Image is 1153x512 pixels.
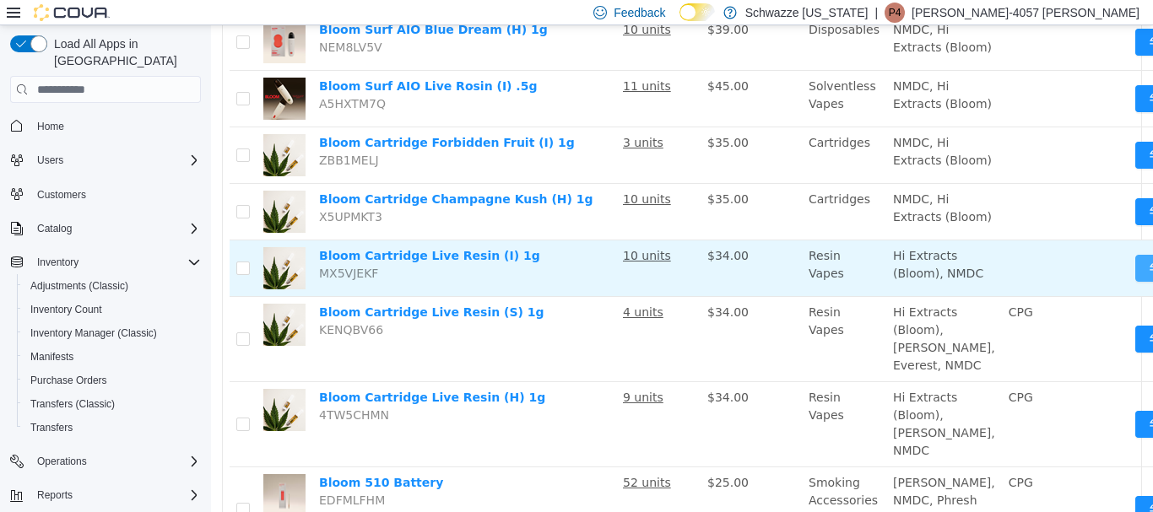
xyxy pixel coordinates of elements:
[108,298,172,311] span: KENQBV66
[24,394,122,414] a: Transfers (Classic)
[3,113,208,137] button: Home
[682,224,772,255] span: Hi Extracts (Bloom), NMDC
[24,347,80,367] a: Manifests
[924,385,1002,412] button: icon: swapMove
[108,241,167,255] span: MX5VJEKF
[108,15,171,29] span: NEM8LV5V
[30,116,71,137] a: Home
[24,323,201,343] span: Inventory Manager (Classic)
[745,3,869,23] p: Schwazze [US_STATE]
[30,451,94,472] button: Operations
[17,392,208,416] button: Transfers (Classic)
[496,280,538,294] span: $34.00
[30,150,201,170] span: Users
[30,397,115,411] span: Transfers (Classic)
[496,167,538,181] span: $35.00
[37,488,73,502] span: Reports
[591,46,675,102] td: Solventless Vapes
[412,224,460,237] u: 10 units
[30,326,157,340] span: Inventory Manager (Classic)
[108,383,178,396] span: 4TW5CHMN
[37,188,86,202] span: Customers
[924,229,1002,256] button: icon: swapMove
[37,455,87,468] span: Operations
[496,450,538,464] span: $25.00
[798,365,822,379] span: CPG
[30,421,73,434] span: Transfers
[412,167,460,181] u: 10 units
[30,218,201,239] span: Catalog
[3,148,208,172] button: Users
[24,370,114,391] a: Purchase Orders
[30,252,85,272] button: Inventory
[30,279,128,293] span: Adjustments (Classic)
[412,54,460,67] u: 11 units
[496,54,538,67] span: $45.00
[24,394,201,414] span: Transfers (Classic)
[682,110,781,142] span: NMDC, Hi Extracts (Bloom)
[912,3,1139,23] p: [PERSON_NAME]-4057 [PERSON_NAME]
[24,299,109,320] a: Inventory Count
[3,182,208,207] button: Customers
[17,369,208,392] button: Purchase Orders
[3,251,208,274] button: Inventory
[496,365,538,379] span: $34.00
[885,3,905,23] div: Patrick-4057 Leyba
[24,418,79,438] a: Transfers
[30,485,201,505] span: Reports
[52,364,95,406] img: Bloom Cartridge Live Resin (H) 1g hero shot
[52,109,95,151] img: Bloom Cartridge Forbidden Fruit (I) 1g hero shot
[17,298,208,321] button: Inventory Count
[108,54,326,67] a: Bloom Surf AIO Live Rosin (I) .5g
[412,110,452,124] u: 3 units
[591,215,675,272] td: Resin Vapes
[412,280,452,294] u: 4 units
[17,321,208,345] button: Inventory Manager (Classic)
[682,54,781,85] span: NMDC, Hi Extracts (Bloom)
[30,150,70,170] button: Users
[3,217,208,240] button: Catalog
[108,450,232,464] a: Bloom 510 Battery
[412,450,460,464] u: 52 units
[52,449,95,491] img: Bloom 510 Battery hero shot
[37,256,78,269] span: Inventory
[679,21,680,22] span: Dark Mode
[3,483,208,507] button: Reports
[924,116,1002,143] button: icon: swapMove
[108,128,168,142] span: ZBB1MELJ
[24,370,201,391] span: Purchase Orders
[108,365,334,379] a: Bloom Cartridge Live Resin (H) 1g
[34,4,110,21] img: Cova
[108,167,382,181] a: Bloom Cartridge Champagne Kush (H) 1g
[889,3,901,23] span: P4
[37,222,72,235] span: Catalog
[24,276,201,296] span: Adjustments (Classic)
[24,299,201,320] span: Inventory Count
[108,280,333,294] a: Bloom Cartridge Live Resin (S) 1g
[30,485,79,505] button: Reports
[37,120,64,133] span: Home
[924,3,1002,30] button: icon: swapMove
[496,224,538,237] span: $34.00
[679,3,715,21] input: Dark Mode
[108,110,364,124] a: Bloom Cartridge Forbidden Fruit (I) 1g
[30,115,201,136] span: Home
[30,451,201,472] span: Operations
[30,185,93,205] a: Customers
[30,184,201,205] span: Customers
[924,173,1002,200] button: icon: swapMove
[24,418,201,438] span: Transfers
[30,218,78,239] button: Catalog
[30,252,201,272] span: Inventory
[52,165,95,207] img: Bloom Cartridge Champagne Kush (H) 1g hero shot
[52,52,95,94] img: Bloom Surf AIO Live Rosin (I) .5g hero shot
[412,365,452,379] u: 9 units
[17,416,208,439] button: Transfers
[37,154,63,167] span: Users
[924,300,1002,327] button: icon: swapMove
[52,222,95,264] img: Bloom Cartridge Live Resin (I) 1g hero shot
[496,110,538,124] span: $35.00
[30,303,102,316] span: Inventory Count
[24,347,201,367] span: Manifests
[591,272,675,357] td: Resin Vapes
